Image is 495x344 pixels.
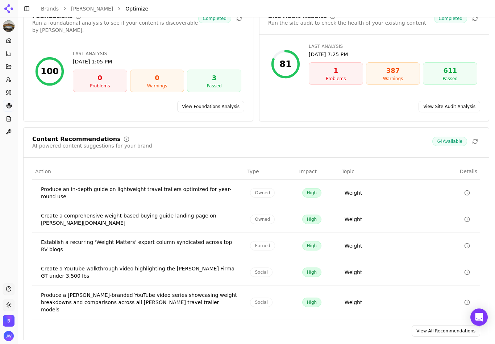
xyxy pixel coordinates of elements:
div: 0 [76,73,124,83]
div: Create a YouTube walkthrough video highlighting the [PERSON_NAME] Firma GT under 3,500 lbs [41,265,238,279]
div: Warnings [133,83,181,89]
div: Run the site audit to check the health of your existing content [268,19,426,26]
span: 64 Available [432,137,467,146]
span: High [302,298,322,307]
img: Bowlus [3,315,14,327]
span: High [302,268,322,277]
div: Produce a [PERSON_NAME]-branded YouTube video series showcasing weight breakdowns and comparisons... [41,291,238,313]
th: Action [32,163,244,180]
div: 1 [312,66,360,76]
a: Weight [345,189,362,196]
div: Problems [76,83,124,89]
span: Earned [250,241,275,250]
nav: breadcrumb [41,5,475,12]
div: 3 [190,73,238,83]
th: Impact [296,163,339,180]
span: High [302,188,322,198]
div: Create a comprehensive weight-based buying guide landing page on [PERSON_NAME][DOMAIN_NAME] [41,212,238,227]
button: Open user button [4,331,14,341]
div: Passed [190,83,238,89]
div: [DATE] 1:05 PM [73,58,241,65]
a: Weight [345,242,362,249]
span: Impact [299,168,317,175]
th: Type [244,163,296,180]
div: Run a foundational analysis to see if your content is discoverable by [PERSON_NAME]. [32,19,198,34]
div: Establish a recurring ‘Weight Matters’ expert column syndicated across top RV blogs [41,239,238,253]
a: Weight [345,216,362,223]
button: Current brand: Bowlus [3,20,14,32]
span: High [302,241,322,250]
span: Owned [250,215,275,224]
span: Topic [342,168,354,175]
div: Open Intercom Messenger [470,308,488,326]
div: 81 [279,58,291,70]
div: AI-powered content suggestions for your brand [32,142,152,149]
span: Completed [434,14,467,23]
img: Jonathan Wahl [4,331,14,341]
div: 611 [426,66,474,76]
th: Details [442,163,480,180]
div: Content Recommendations [32,136,121,142]
span: Owned [250,188,275,198]
div: Last Analysis [309,43,477,49]
a: Weight [345,269,362,276]
div: Last Analysis [73,51,241,57]
div: Data table [32,163,480,319]
div: 0 [133,73,181,83]
th: Topic [339,163,442,180]
a: View Foundations Analysis [177,101,244,112]
span: Action [35,168,51,175]
span: High [302,215,322,224]
span: Type [247,168,259,175]
a: View Site Audit Analysis [419,101,480,112]
div: Warnings [369,76,417,82]
div: [DATE] 7:25 PM [309,51,477,58]
div: 100 [41,66,59,77]
span: Completed [198,14,231,23]
a: View All Recommendations [412,325,480,337]
span: Social [250,298,273,307]
span: Social [250,268,273,277]
span: Details [445,168,477,175]
div: Problems [312,76,360,82]
a: Brands [41,6,59,12]
img: Bowlus [3,20,14,32]
span: Optimize [125,5,148,12]
div: Produce an in-depth guide on lightweight travel trailers optimized for year-round use [41,186,238,200]
a: Weight [345,299,362,306]
a: [PERSON_NAME] [71,5,113,12]
div: 387 [369,66,417,76]
div: Passed [426,76,474,82]
button: Open organization switcher [3,315,14,327]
